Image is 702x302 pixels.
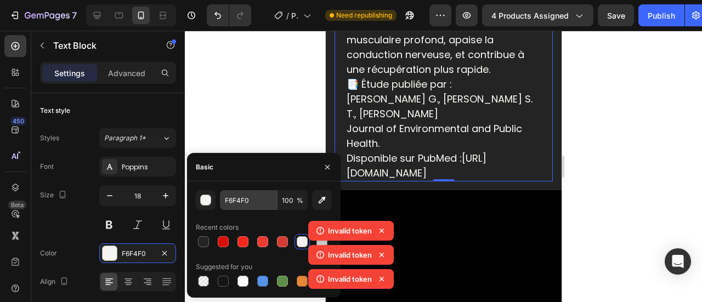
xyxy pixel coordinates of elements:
[10,117,26,126] div: 450
[196,162,213,172] div: Basic
[328,225,372,236] p: Invalid token
[291,10,299,21] span: Product Page - [DATE] 00:42:06
[286,10,289,21] span: /
[40,106,70,116] div: Text style
[297,196,303,206] span: %
[336,10,392,20] span: Need republishing
[207,4,251,26] div: Undo/Redo
[598,4,634,26] button: Save
[328,249,372,260] p: Invalid token
[40,248,57,258] div: Color
[40,188,69,203] div: Size
[40,162,54,172] div: Font
[99,128,176,148] button: Paragraph 1*
[196,262,252,272] div: Suggested for you
[40,275,71,289] div: Align
[53,39,146,52] p: Text Block
[72,9,77,22] p: 7
[482,4,593,26] button: 4 products assigned
[665,248,691,275] div: Open Intercom Messenger
[607,11,625,20] span: Save
[104,133,146,143] span: Paragraph 1*
[326,31,562,302] iframe: Design area
[638,4,684,26] button: Publish
[196,223,239,232] div: Recent colors
[108,67,145,79] p: Advanced
[122,162,173,172] div: Poppins
[4,4,82,26] button: 7
[40,133,59,143] div: Styles
[491,10,569,21] span: 4 products assigned
[122,249,154,259] div: F6F4F0
[220,190,277,210] input: Eg: FFFFFF
[21,46,215,150] p: 📑 Étude publiée par : [PERSON_NAME] G., [PERSON_NAME] S. T., [PERSON_NAME] Journal of Environment...
[8,201,26,209] div: Beta
[328,273,372,284] p: Invalid token
[21,121,161,149] a: [URL][DOMAIN_NAME]
[648,10,675,21] div: Publish
[54,67,85,79] p: Settings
